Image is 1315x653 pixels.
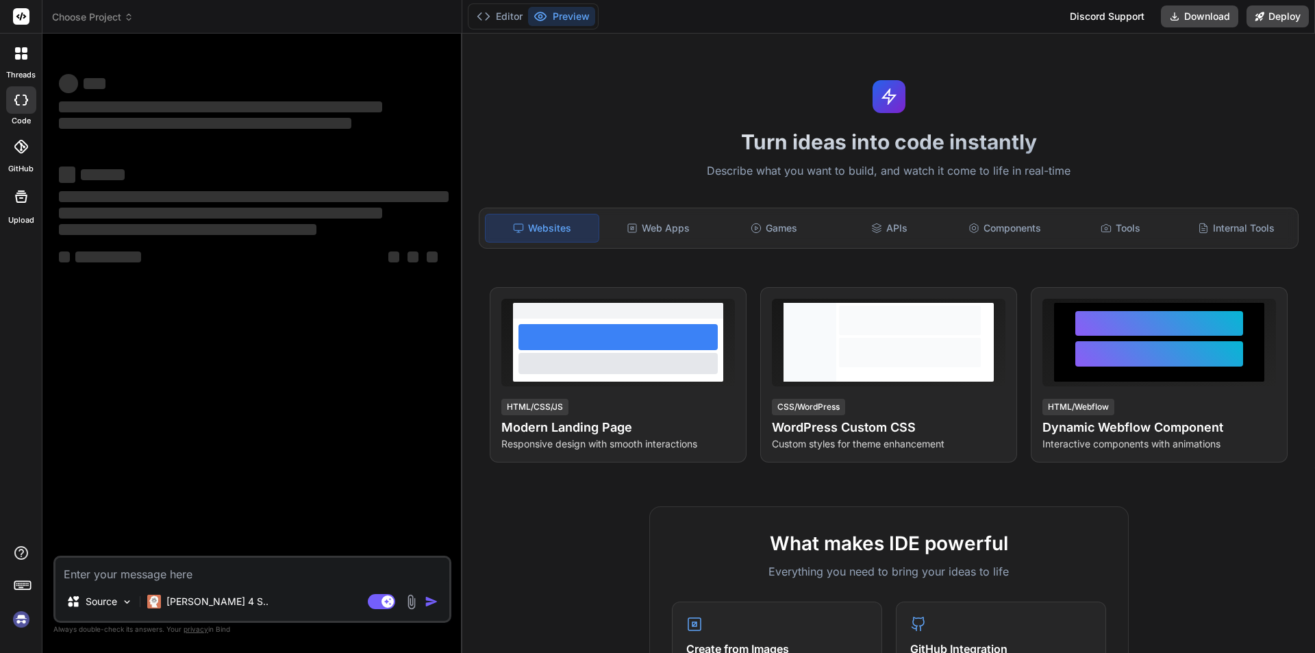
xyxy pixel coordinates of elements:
[772,437,1005,451] p: Custom styles for theme enhancement
[1247,5,1309,27] button: Deploy
[403,594,419,610] img: attachment
[388,251,399,262] span: ‌
[12,115,31,127] label: code
[1042,418,1276,437] h4: Dynamic Webflow Component
[59,251,70,262] span: ‌
[84,78,105,89] span: ‌
[1042,399,1114,415] div: HTML/Webflow
[121,596,133,608] img: Pick Models
[425,595,438,608] img: icon
[8,163,34,175] label: GitHub
[147,595,161,608] img: Claude 4 Sonnet
[672,529,1106,558] h2: What makes IDE powerful
[485,214,599,243] div: Websites
[772,399,845,415] div: CSS/WordPress
[59,101,382,112] span: ‌
[1064,214,1177,243] div: Tools
[528,7,595,26] button: Preview
[6,69,36,81] label: threads
[672,563,1106,580] p: Everything you need to bring your ideas to life
[59,74,78,93] span: ‌
[86,595,117,608] p: Source
[471,130,1307,154] h1: Turn ideas into code instantly
[501,418,735,437] h4: Modern Landing Page
[166,595,268,608] p: [PERSON_NAME] 4 S..
[471,162,1307,180] p: Describe what you want to build, and watch it come to life in real-time
[59,191,449,202] span: ‌
[1179,214,1292,243] div: Internal Tools
[602,214,715,243] div: Web Apps
[59,118,351,129] span: ‌
[427,251,438,262] span: ‌
[408,251,418,262] span: ‌
[772,418,1005,437] h4: WordPress Custom CSS
[1062,5,1153,27] div: Discord Support
[718,214,831,243] div: Games
[52,10,134,24] span: Choose Project
[184,625,208,633] span: privacy
[8,214,34,226] label: Upload
[833,214,946,243] div: APIs
[471,7,528,26] button: Editor
[501,399,568,415] div: HTML/CSS/JS
[75,251,141,262] span: ‌
[53,623,451,636] p: Always double-check its answers. Your in Bind
[1161,5,1238,27] button: Download
[949,214,1062,243] div: Components
[81,169,125,180] span: ‌
[501,437,735,451] p: Responsive design with smooth interactions
[1042,437,1276,451] p: Interactive components with animations
[10,608,33,631] img: signin
[59,208,382,219] span: ‌
[59,224,316,235] span: ‌
[59,167,75,183] span: ‌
